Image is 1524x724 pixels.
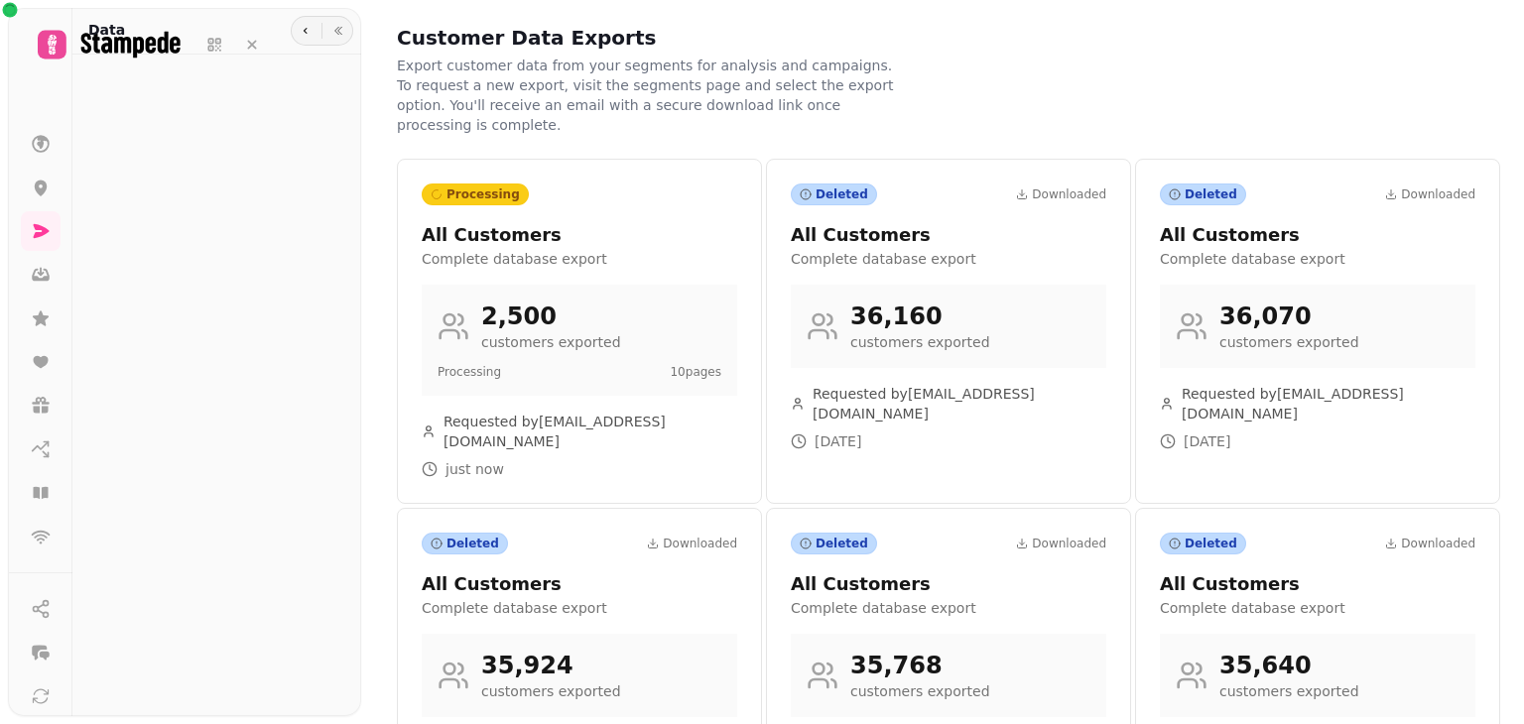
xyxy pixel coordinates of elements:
span: 10 pages [670,364,721,380]
span: [DATE] [815,431,861,451]
span: All Customers [1160,570,1475,598]
span: All Customers [422,221,737,249]
h2: Data [88,20,125,40]
span: All Customers [791,570,1106,598]
div: Deleted [1160,183,1246,205]
div: 35,768 [850,650,990,681]
span: Processing [438,364,501,380]
div: Processing [422,183,529,205]
div: Downloaded [1385,186,1475,202]
div: 2,500 [481,301,621,332]
span: Requested by [EMAIL_ADDRESS][DOMAIN_NAME] [444,412,737,451]
span: just now [445,459,504,479]
span: All Customers [1160,221,1475,249]
div: 36,070 [1219,301,1359,332]
span: [DATE] [1184,431,1230,451]
span: Complete database export [1160,249,1475,269]
div: Downloaded [1016,536,1106,551]
div: Downloaded [647,536,737,551]
div: Deleted [791,533,877,554]
div: 35,640 [1219,650,1359,681]
div: Deleted [791,183,877,205]
span: Complete database export [791,249,1106,269]
div: customers exported [481,332,621,352]
div: Downloaded [1016,186,1106,202]
div: 36,160 [850,301,990,332]
span: Complete database export [1160,598,1475,618]
div: customers exported [850,332,990,352]
div: Deleted [422,533,508,554]
span: All Customers [791,221,1106,249]
span: Complete database export [422,598,737,618]
div: Downloaded [1385,536,1475,551]
span: Requested by [EMAIL_ADDRESS][DOMAIN_NAME] [813,384,1106,423]
div: customers exported [481,681,621,701]
span: Complete database export [422,249,737,269]
div: Deleted [1160,533,1246,554]
span: All Customers [422,570,737,598]
div: customers exported [1219,681,1359,701]
div: 35,924 [481,650,621,681]
p: Export customer data from your segments for analysis and campaigns. To request a new export, visi... [397,56,905,135]
div: customers exported [850,681,990,701]
span: Requested by [EMAIL_ADDRESS][DOMAIN_NAME] [1182,384,1475,423]
div: customers exported [1219,332,1359,352]
span: Complete database export [791,598,1106,618]
h2: Customer Data Exports [397,24,778,52]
